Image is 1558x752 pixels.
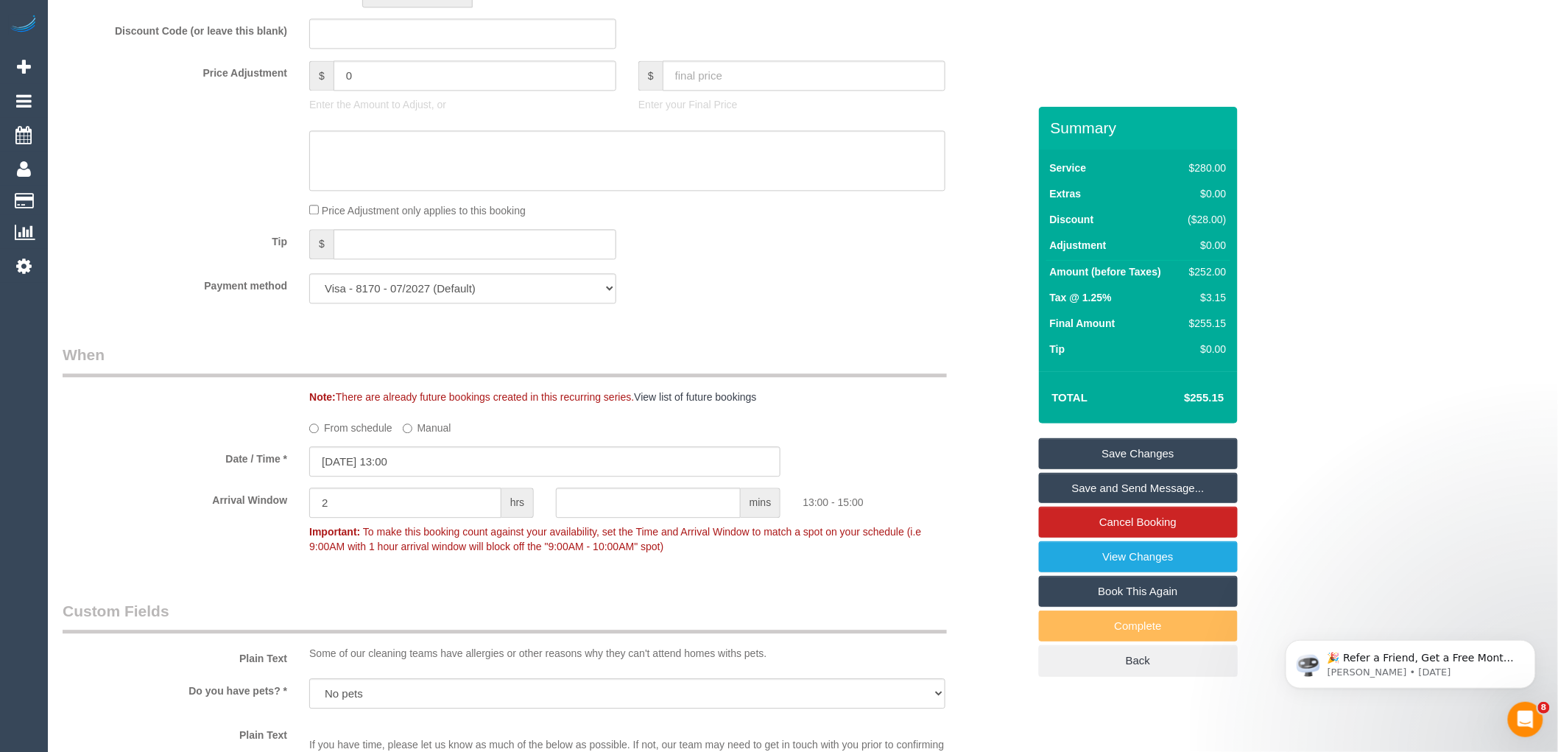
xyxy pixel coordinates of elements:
label: Tip [52,229,298,249]
span: hrs [501,488,534,518]
p: Enter your Final Price [638,97,945,112]
strong: Important: [309,526,360,538]
span: $ [309,60,334,91]
strong: Total [1052,391,1088,404]
a: View list of future bookings [634,391,756,403]
div: $0.00 [1182,342,1227,356]
div: $0.00 [1182,238,1227,253]
legend: When [63,344,947,377]
strong: Note: [309,391,336,403]
img: Automaid Logo [9,15,38,35]
div: $0.00 [1182,186,1227,201]
label: Service [1050,161,1087,175]
label: Date / Time * [52,446,298,466]
span: $ [309,229,334,259]
div: $255.15 [1182,316,1227,331]
a: View Changes [1039,541,1238,572]
input: Manual [403,424,412,433]
input: From schedule [309,424,319,433]
span: 8 [1538,702,1550,714]
label: Plain Text [52,723,298,742]
label: Do you have pets? * [52,678,298,698]
p: Message from Ellie, sent 4d ago [64,57,254,70]
span: 🎉 Refer a Friend, Get a Free Month! 🎉 Love Automaid? Share the love! When you refer a friend who ... [64,43,252,201]
label: Tax @ 1.25% [1050,290,1112,305]
label: Amount (before Taxes) [1050,264,1161,279]
a: Book This Again [1039,576,1238,607]
p: Enter the Amount to Adjust, or [309,97,616,112]
a: Cancel Booking [1039,507,1238,538]
span: To make this booking count against your availability, set the Time and Arrival Window to match a ... [309,526,921,552]
input: DD/MM/YYYY HH:MM [309,446,780,477]
span: $ [638,60,663,91]
label: Payment method [52,273,298,293]
label: From schedule [309,415,392,435]
label: Final Amount [1050,316,1115,331]
div: $252.00 [1182,264,1227,279]
h4: $255.15 [1140,392,1224,404]
label: Tip [1050,342,1065,356]
iframe: Intercom notifications message [1263,609,1558,712]
div: 13:00 - 15:00 [792,488,1038,510]
span: Price Adjustment only applies to this booking [322,205,526,217]
label: Discount Code (or leave this blank) [52,18,298,38]
label: Extras [1050,186,1082,201]
a: Save Changes [1039,438,1238,469]
label: Plain Text [52,646,298,666]
div: $280.00 [1182,161,1227,175]
label: Arrival Window [52,488,298,507]
a: Save and Send Message... [1039,473,1238,504]
label: Discount [1050,212,1094,227]
p: Some of our cleaning teams have allergies or other reasons why they can't attend homes withs pets. [309,646,945,661]
label: Adjustment [1050,238,1107,253]
input: final price [663,60,945,91]
a: Back [1039,645,1238,676]
iframe: Intercom live chat [1508,702,1543,737]
div: ($28.00) [1182,212,1227,227]
label: Manual [403,415,451,435]
span: mins [741,488,781,518]
legend: Custom Fields [63,600,947,633]
div: There are already future bookings created in this recurring series. [298,390,1038,404]
div: $3.15 [1182,290,1227,305]
label: Price Adjustment [52,60,298,80]
h3: Summary [1051,119,1230,136]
